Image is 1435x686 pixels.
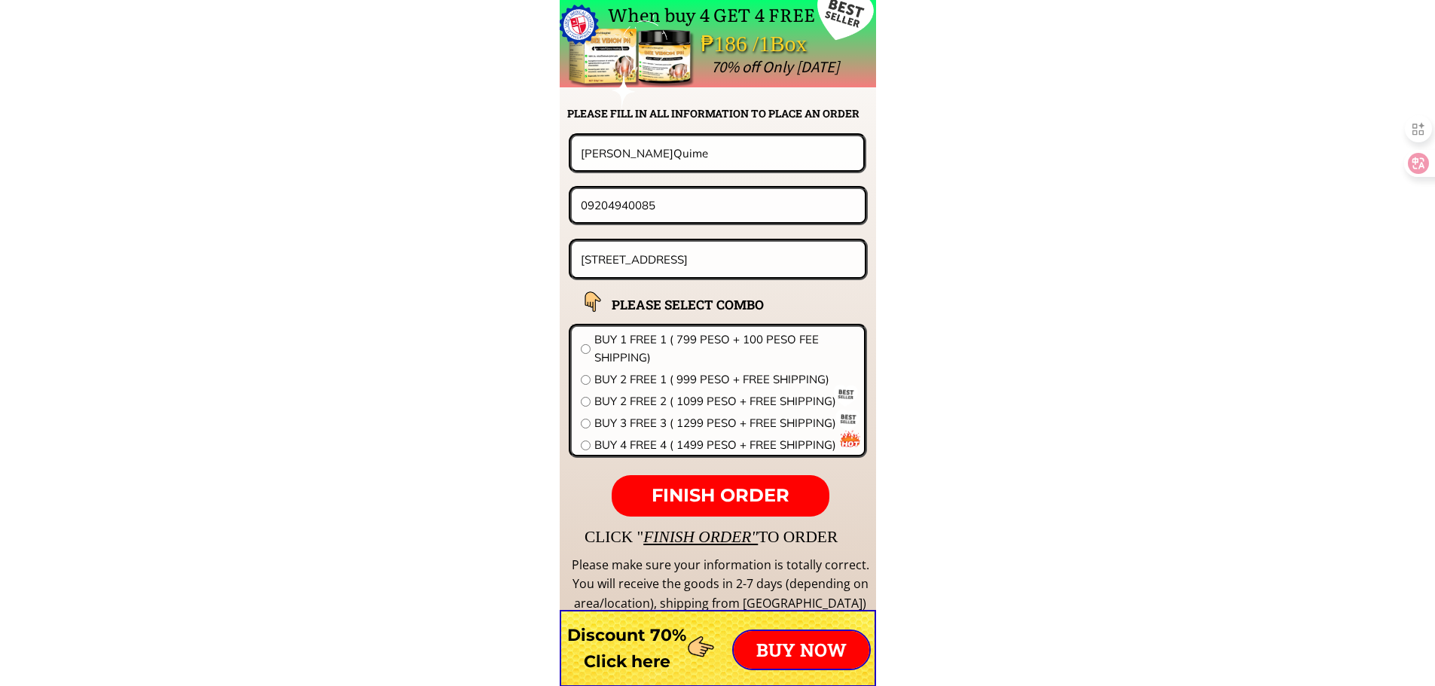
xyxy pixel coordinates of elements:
[585,524,1278,550] div: CLICK " TO ORDER
[734,631,869,669] p: BUY NOW
[594,436,855,454] span: BUY 4 FREE 4 ( 1499 PESO + FREE SHIPPING)
[567,105,875,122] h2: PLEASE FILL IN ALL INFORMATION TO PLACE AN ORDER
[594,331,855,367] span: BUY 1 FREE 1 ( 799 PESO + 100 PESO FEE SHIPPING)
[652,484,789,506] span: FINISH ORDER
[577,136,858,169] input: Your name
[577,242,860,277] input: Address
[594,370,855,389] span: BUY 2 FREE 1 ( 999 PESO + FREE SHIPPING)
[594,392,855,410] span: BUY 2 FREE 2 ( 1099 PESO + FREE SHIPPING)
[560,622,695,675] h3: Discount 70% Click here
[569,556,871,614] div: Please make sure your information is totally correct. You will receive the goods in 2-7 days (dep...
[612,294,801,315] h2: PLEASE SELECT COMBO
[711,54,1176,80] div: 70% off Only [DATE]
[701,26,850,62] div: ₱186 /1Box
[643,528,758,546] span: FINISH ORDER"
[577,189,859,221] input: Phone number
[594,414,855,432] span: BUY 3 FREE 3 ( 1299 PESO + FREE SHIPPING)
